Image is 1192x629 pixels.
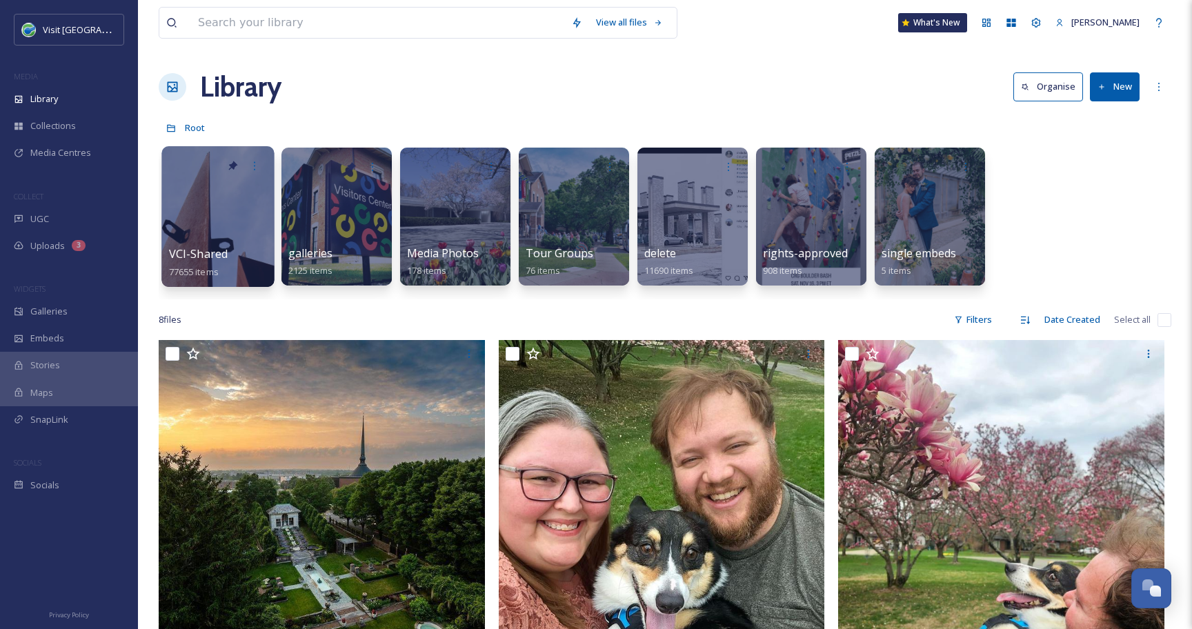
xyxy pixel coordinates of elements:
[1013,72,1083,101] button: Organise
[526,247,593,277] a: Tour Groups76 items
[407,264,446,277] span: 178 items
[288,247,332,277] a: galleries2125 items
[1131,568,1171,608] button: Open Chat
[1071,16,1140,28] span: [PERSON_NAME]
[14,457,41,468] span: SOCIALS
[30,305,68,318] span: Galleries
[169,265,219,277] span: 77655 items
[72,240,86,251] div: 3
[30,212,49,226] span: UGC
[30,146,91,159] span: Media Centres
[191,8,564,38] input: Search your library
[169,248,228,278] a: VCI-Shared77655 items
[1037,306,1107,333] div: Date Created
[30,92,58,106] span: Library
[644,264,693,277] span: 11690 items
[407,246,479,261] span: Media Photos
[1013,72,1090,101] a: Organise
[200,66,281,108] a: Library
[763,247,848,277] a: rights-approved908 items
[49,610,89,619] span: Privacy Policy
[882,264,911,277] span: 5 items
[43,23,199,36] span: Visit [GEOGRAPHIC_DATA] [US_STATE]
[22,23,36,37] img: cvctwitlogo_400x400.jpg
[30,332,64,345] span: Embeds
[763,264,802,277] span: 908 items
[1049,9,1146,36] a: [PERSON_NAME]
[644,247,693,277] a: delete11690 items
[30,386,53,399] span: Maps
[30,239,65,252] span: Uploads
[185,119,205,136] a: Root
[14,71,38,81] span: MEDIA
[882,247,956,277] a: single embeds5 items
[185,121,205,134] span: Root
[526,246,593,261] span: Tour Groups
[159,313,181,326] span: 8 file s
[288,246,332,261] span: galleries
[644,246,676,261] span: delete
[589,9,670,36] a: View all files
[30,119,76,132] span: Collections
[763,246,848,261] span: rights-approved
[1114,313,1151,326] span: Select all
[169,246,228,261] span: VCI-Shared
[898,13,967,32] a: What's New
[30,479,59,492] span: Socials
[1090,72,1140,101] button: New
[947,306,999,333] div: Filters
[49,606,89,622] a: Privacy Policy
[30,413,68,426] span: SnapLink
[882,246,956,261] span: single embeds
[30,359,60,372] span: Stories
[407,247,479,277] a: Media Photos178 items
[14,191,43,201] span: COLLECT
[526,264,560,277] span: 76 items
[288,264,332,277] span: 2125 items
[14,283,46,294] span: WIDGETS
